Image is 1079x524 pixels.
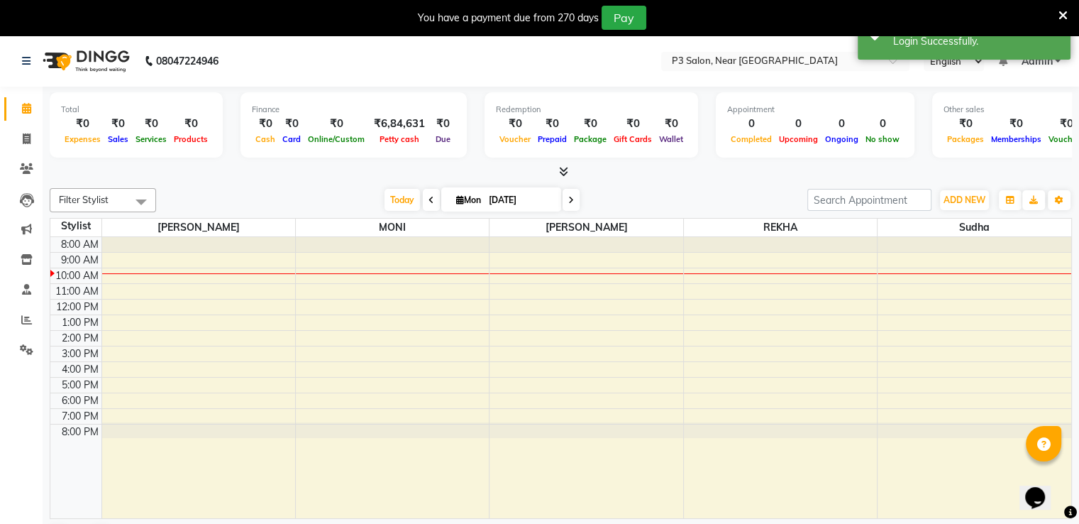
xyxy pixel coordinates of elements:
span: Completed [727,134,775,144]
div: Total [61,104,211,116]
div: You have a payment due from 270 days [418,11,599,26]
input: 2025-09-01 [485,190,555,211]
div: 12:00 PM [53,300,101,315]
div: 0 [862,116,903,132]
div: ₹0 [655,116,687,132]
div: ₹0 [170,116,211,132]
div: 8:00 PM [59,425,101,440]
div: ₹6,84,631 [368,116,431,132]
span: Package [570,134,610,144]
span: Today [384,189,420,211]
div: 10:00 AM [52,268,101,283]
span: Services [132,134,170,144]
span: Mon [453,195,485,205]
div: 9:00 AM [58,253,101,268]
div: 0 [727,116,775,132]
iframe: chat widget [1019,467,1065,510]
span: MONI [296,219,489,236]
div: Appointment [727,104,903,116]
div: 1:00 PM [59,315,101,330]
span: Ongoing [821,134,862,144]
div: ₹0 [104,116,132,132]
span: Sales [104,134,132,144]
div: ₹0 [431,116,455,132]
div: 4:00 PM [59,362,101,377]
span: Admin [1021,54,1052,69]
div: 5:00 PM [59,378,101,393]
div: 11:00 AM [52,284,101,299]
div: ₹0 [496,116,534,132]
span: Cash [252,134,279,144]
button: ADD NEW [940,190,989,210]
b: 08047224946 [156,41,218,81]
input: Search Appointment [807,189,931,211]
span: Prepaid [534,134,570,144]
span: Wallet [655,134,687,144]
div: Stylist [50,219,101,234]
span: No show [862,134,903,144]
div: Login Successfully. [893,34,1060,49]
div: ₹0 [610,116,655,132]
div: ₹0 [279,116,304,132]
div: 3:00 PM [59,346,101,361]
div: ₹0 [570,116,610,132]
button: Pay [602,6,646,30]
div: 7:00 PM [59,409,101,424]
div: ₹0 [252,116,279,132]
span: Sudha [878,219,1071,236]
div: ₹0 [987,116,1045,132]
span: Products [170,134,211,144]
span: Expenses [61,134,104,144]
span: Petty cash [376,134,423,144]
span: [PERSON_NAME] [102,219,295,236]
span: [PERSON_NAME] [489,219,682,236]
span: Upcoming [775,134,821,144]
div: Redemption [496,104,687,116]
span: Gift Cards [610,134,655,144]
div: 0 [775,116,821,132]
span: Memberships [987,134,1045,144]
span: REKHA [684,219,877,236]
span: Due [432,134,454,144]
div: Finance [252,104,455,116]
div: 2:00 PM [59,331,101,346]
span: Card [279,134,304,144]
span: Voucher [496,134,534,144]
img: logo [36,41,133,81]
span: Filter Stylist [59,194,109,205]
div: ₹0 [944,116,987,132]
div: 6:00 PM [59,393,101,408]
div: ₹0 [304,116,368,132]
span: Packages [944,134,987,144]
div: 8:00 AM [58,237,101,252]
div: ₹0 [534,116,570,132]
span: ADD NEW [944,195,985,205]
div: ₹0 [132,116,170,132]
div: ₹0 [61,116,104,132]
div: 0 [821,116,862,132]
span: Online/Custom [304,134,368,144]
